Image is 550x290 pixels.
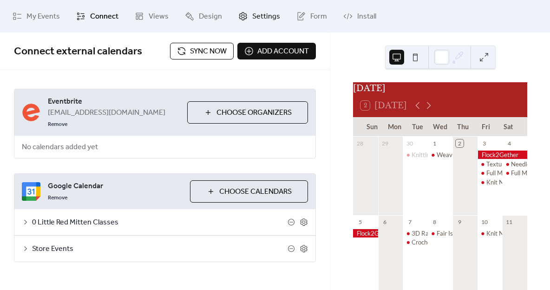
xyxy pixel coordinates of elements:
div: Wed [429,117,452,136]
span: Store Events [32,244,288,255]
div: Sun [360,117,383,136]
div: 11 [505,218,513,226]
span: Form [310,11,327,22]
div: 30 [406,139,414,147]
a: Install [336,4,383,29]
a: Settings [231,4,287,29]
div: Knitting 101 Pt 2 [403,151,428,159]
div: 3D Raven Felting [403,229,428,237]
div: Knitting 101 Pt 2 [412,151,458,159]
div: 2 [456,139,464,147]
div: 29 [381,139,389,147]
div: Crochet 102 Pt 1 [403,238,428,246]
img: google [22,182,40,201]
a: My Events [6,4,67,29]
div: Tue [406,117,429,136]
div: Needle Felted Landscape [502,160,527,168]
div: 5 [356,218,364,226]
span: My Events [26,11,60,22]
img: eventbrite [22,103,40,122]
div: Weaving 101 Pt 2 [437,151,485,159]
div: Full Moon Fibres Trunk Show [478,169,503,177]
div: Knit Night [478,229,503,237]
div: [DATE] [353,82,527,94]
div: Textured Tapestry Weaving [478,160,503,168]
div: 3D Raven Felting [412,229,458,237]
div: 1 [431,139,439,147]
div: Flock2Gether [478,151,527,159]
div: 9 [456,218,464,226]
span: Sync now [190,46,227,57]
span: Connect [90,11,118,22]
div: Crochet 102 Pt 1 [412,238,458,246]
div: Flock2Gether [353,229,378,237]
div: 7 [406,218,414,226]
span: Remove [48,194,67,202]
div: 10 [481,218,489,226]
div: Sat [497,117,520,136]
button: Choose Organizers [187,101,308,124]
div: 28 [356,139,364,147]
button: Choose Calendars [190,180,308,203]
div: Fri [474,117,497,136]
div: Fair Isle Ornaments [437,229,490,237]
div: Knit Night [478,178,503,186]
div: Full Moon Fibres Trunk Show [502,169,527,177]
span: Settings [252,11,280,22]
div: Knit Night [486,178,514,186]
span: No calendars added yet [14,136,105,158]
span: Choose Organizers [216,107,292,119]
div: Fair Isle Ornaments [428,229,453,237]
span: Choose Calendars [219,186,292,198]
span: 0 Little Red Mitten Classes [32,217,288,228]
div: Mon [383,117,406,136]
div: 4 [505,139,513,147]
a: Form [289,4,334,29]
div: Thu [452,117,474,136]
div: 8 [431,218,439,226]
a: Connect [69,4,125,29]
div: 3 [481,139,489,147]
span: Google Calendar [48,181,183,192]
span: [EMAIL_ADDRESS][DOMAIN_NAME] [48,107,165,119]
a: Views [128,4,176,29]
span: Add account [257,46,309,57]
span: Connect external calendars [14,41,142,62]
a: Design [178,4,229,29]
div: Weaving 101 Pt 2 [428,151,453,159]
div: 6 [381,218,389,226]
span: Remove [48,121,67,128]
span: Design [199,11,222,22]
span: Install [357,11,376,22]
button: Sync now [170,43,234,59]
div: Knit Night [486,229,514,237]
span: Views [149,11,169,22]
button: Add account [237,43,316,59]
span: Eventbrite [48,96,180,107]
